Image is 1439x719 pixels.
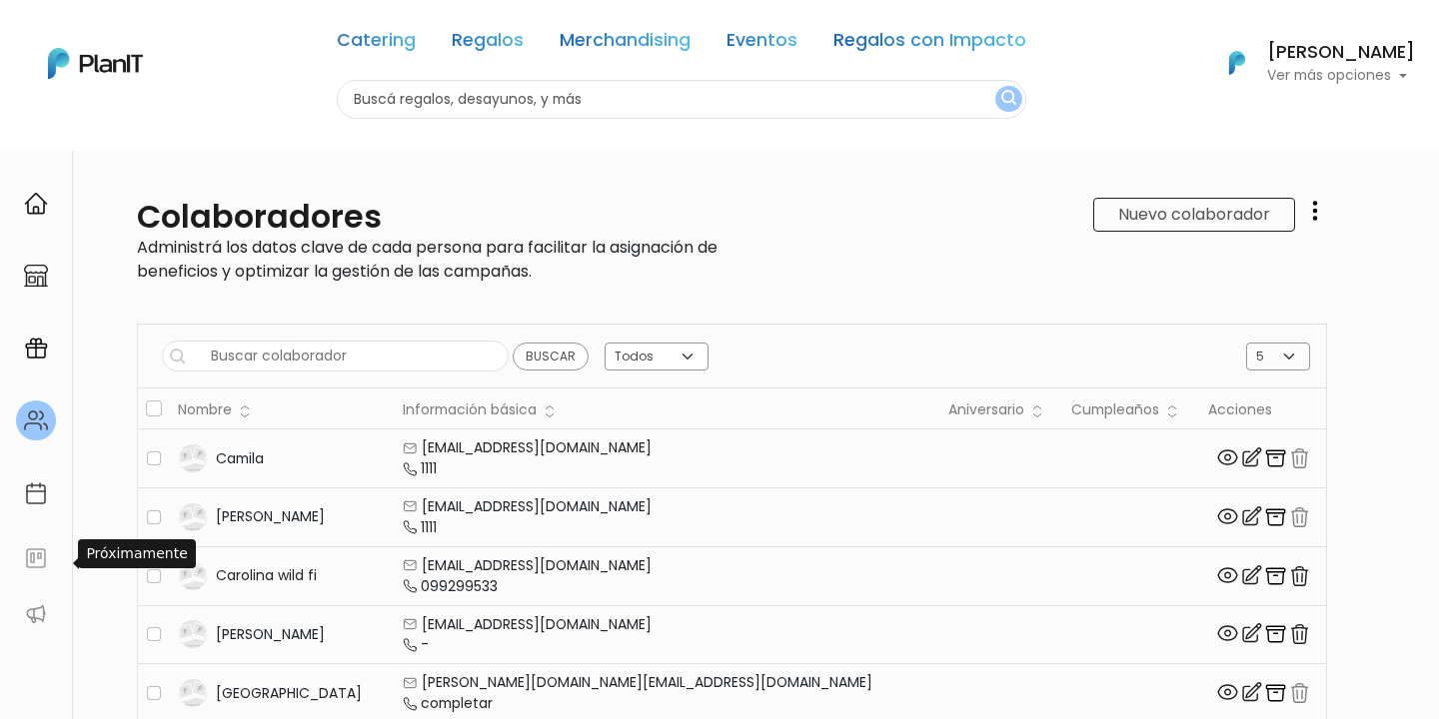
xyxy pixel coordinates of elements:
[403,579,417,593] img: telephone-51719e0ec8bc2292ec8667fab3663f63f39fd541bc4a4980ec8b8aebf9156212.svg
[403,558,418,572] img: email-e55c09aa6c8f9f6eb5c8f3fb65cd82e5684b5d9eb5134d3f9629283c6a313748.svg
[1215,504,1239,528] img: view-f18246407a1f52050c83721396b04988c209509dc7beaf1eb88fb14978c40aeb.svg
[78,539,195,568] div: Próximamente
[1287,564,1311,588] img: delete-7a004ba9190edd5965762875531710db0e91f954252780fc34717938566f0b7a.svg
[403,441,418,455] img: email-e55c09aa6c8f9f6eb5c8f3fb65cd82e5684b5d9eb5134d3f9629283c6a313748.svg
[178,678,208,708] img: planit_placeholder-9427b205c7ae5e9bf800e9d23d5b17a34c4c1a44177066c4629bad40f2d9547d.png
[403,697,417,711] img: telephone-51719e0ec8bc2292ec8667fab3663f63f39fd541bc4a4980ec8b8aebf9156212.svg
[452,32,524,56] a: Regalos
[1287,622,1311,646] img: delete-7a004ba9190edd5965762875531710db0e91f954252780fc34717938566f0b7a.svg
[1263,564,1287,588] img: archive-1dd707d46fd6d0a5e62449dc4488965df08e22ac9889ea1383089354dbf1b408.svg
[137,236,732,284] p: Administrá los datos clave de cada persona para facilitar la asignación de beneficios y optimizar...
[403,693,932,714] div: completar
[216,565,317,586] div: Carolina wild fi
[1263,505,1287,529] img: archive-1dd707d46fd6d0a5e62449dc4488965df08e22ac9889ea1383089354dbf1b408.svg
[1093,198,1295,232] a: Nuevo colaborador
[1215,621,1239,645] img: view-f18246407a1f52050c83721396b04988c209509dc7beaf1eb88fb14978c40aeb.svg
[178,619,208,649] img: planit_placeholder-9427b205c7ae5e9bf800e9d23d5b17a34c4c1a44177066c4629bad40f2d9547d.png
[403,499,418,513] img: email-e55c09aa6c8f9f6eb5c8f3fb65cd82e5684b5d9eb5134d3f9629283c6a313748.svg
[24,192,48,216] img: home-e721727adea9d79c4d83392d1f703f7f8bce08238fde08b1acbfd93340b81755.svg
[403,458,932,479] div: 1111
[1215,680,1239,704] img: view-f18246407a1f52050c83721396b04988c209509dc7beaf1eb88fb14978c40aeb.svg
[403,555,932,576] div: [EMAIL_ADDRESS][DOMAIN_NAME]
[1071,399,1192,420] div: Cumpleaños
[216,448,264,469] div: Camila
[1287,446,1311,470] img: delete-7a004ba9190edd5965762875531710db0e91f954252780fc34717938566f0b7a.svg
[1287,505,1311,529] img: delete-7a004ba9190edd5965762875531710db0e91f954252780fc34717938566f0b7a.svg
[403,576,932,597] div: 099299533
[403,520,417,534] img: telephone-51719e0ec8bc2292ec8667fab3663f63f39fd541bc4a4980ec8b8aebf9156212.svg
[1263,622,1287,646] img: archive-1dd707d46fd6d0a5e62449dc4488965df08e22ac9889ea1383089354dbf1b408.svg
[24,408,48,432] img: people-662611757002400ad9ed0e3c099ab2801c6687ba6c219adb57efc949bc21e19d.svg
[1215,563,1239,587] img: view-f18246407a1f52050c83721396b04988c209509dc7beaf1eb88fb14978c40aeb.svg
[178,502,208,532] img: planit_placeholder-9427b205c7ae5e9bf800e9d23d5b17a34c4c1a44177066c4629bad40f2d9547d.png
[1239,621,1263,645] img: edit-cf855e39879a8d8203c68d677a38c339b8ad0aa42461e93f83e0a3a572e3437e.svg
[833,32,1026,56] a: Regalos con Impacto
[337,32,416,56] a: Catering
[1263,681,1287,705] img: archive-1dd707d46fd6d0a5e62449dc4488965df08e22ac9889ea1383089354dbf1b408.svg
[1303,199,1327,223] img: three-dots-vertical-1c7d3df731e7ea6fb33cf85414993855b8c0a129241e2961993354d720c67b51.svg
[1032,404,1042,418] img: order_button-5429608ed2585e492019f2ec7dcef1d56f3df53fa91d3fc8c11ac3658e987a5a.svg
[178,561,208,591] img: planit_placeholder-9427b205c7ae5e9bf800e9d23d5b17a34c4c1a44177066c4629bad40f2d9547d.png
[178,443,208,473] img: planit_placeholder-9427b205c7ae5e9bf800e9d23d5b17a34c4c1a44177066c4629bad40f2d9547d.png
[403,638,417,652] img: telephone-51719e0ec8bc2292ec8667fab3663f63f39fd541bc4a4980ec8b8aebf9156212.svg
[403,676,418,690] img: email-e55c09aa6c8f9f6eb5c8f3fb65cd82e5684b5d9eb5134d3f9629283c6a313748.svg
[1287,681,1311,705] img: delete-7a004ba9190edd5965762875531710db0e91f954252780fc34717938566f0b7a.svg
[240,404,250,418] img: order_button-5429608ed2585e492019f2ec7dcef1d56f3df53fa91d3fc8c11ac3658e987a5a.svg
[403,496,932,517] div: [EMAIL_ADDRESS][DOMAIN_NAME]
[726,32,797,56] a: Eventos
[178,399,387,420] div: Nombre
[403,617,418,631] img: email-e55c09aa6c8f9f6eb5c8f3fb65cd82e5684b5d9eb5134d3f9629283c6a313748.svg
[403,437,932,458] div: [EMAIL_ADDRESS][DOMAIN_NAME]
[216,624,325,645] div: [PERSON_NAME]
[545,404,555,418] img: order_button-5429608ed2585e492019f2ec7dcef1d56f3df53fa91d3fc8c11ac3658e987a5a.svg
[24,546,48,570] img: feedback-78b5a0c8f98aac82b08bfc38622c3050aee476f2c9584af64705fc4e61158814.svg
[1215,41,1259,85] img: PlanIt Logo
[24,602,48,626] img: partners-52edf745621dab592f3b2c58e3bca9d71375a7ef29c3b500c9f145b62cc070d4.svg
[403,462,417,476] img: telephone-51719e0ec8bc2292ec8667fab3663f63f39fd541bc4a4980ec8b8aebf9156212.svg
[137,198,382,236] h2: Colaboradores
[1239,504,1263,528] img: edit-cf855e39879a8d8203c68d677a38c339b8ad0aa42461e93f83e0a3a572e3437e.svg
[1215,445,1239,469] img: view-f18246407a1f52050c83721396b04988c209509dc7beaf1eb88fb14978c40aeb.svg
[1001,90,1016,109] img: search_button-432b6d5273f82d61273b3651a40e1bd1b912527efae98b1b7a1b2c0702e16a8d.svg
[403,399,932,420] div: Información básica
[1267,44,1415,62] h6: [PERSON_NAME]
[948,399,1056,420] div: Aniversario
[1203,37,1415,89] button: PlanIt Logo [PERSON_NAME] Ver más opciones
[162,341,509,371] input: Buscar colaborador
[1263,446,1287,470] img: archive-1dd707d46fd6d0a5e62449dc4488965df08e22ac9889ea1383089354dbf1b408.svg
[1167,404,1177,418] img: order_button-5429608ed2585e492019f2ec7dcef1d56f3df53fa91d3fc8c11ac3658e987a5a.svg
[48,48,143,79] img: PlanIt Logo
[403,614,932,635] div: [EMAIL_ADDRESS][DOMAIN_NAME]
[216,683,362,704] div: [GEOGRAPHIC_DATA]
[560,32,691,56] a: Merchandising
[24,481,48,505] img: calendar-87d922413cdce8b2cf7b7f5f62616a5cf9e4887200fb71536465627b3292af00.svg
[1239,680,1263,704] img: edit-cf855e39879a8d8203c68d677a38c339b8ad0aa42461e93f83e0a3a572e3437e.svg
[154,341,185,371] img: search_button-432b6d5273f82d61273b3651a40e1bd1b912527efae98b1b7a1b2c0702e16a8d.svg
[1208,399,1318,420] div: Acciones
[24,264,48,288] img: marketplace-4ceaa7011d94191e9ded77b95e3339b90024bf715f7c57f8cf31f2d8c509eaba.svg
[1239,445,1263,469] img: edit-cf855e39879a8d8203c68d677a38c339b8ad0aa42461e93f83e0a3a572e3437e.svg
[216,506,325,527] div: [PERSON_NAME]
[24,337,48,360] img: campaigns-02234683943229c281be62815700db0a1741e53638e28bf9629b52c665b00959.svg
[403,517,932,538] div: 1111
[403,634,932,655] div: -
[1239,563,1263,587] img: edit-cf855e39879a8d8203c68d677a38c339b8ad0aa42461e93f83e0a3a572e3437e.svg
[337,80,1026,119] input: Buscá regalos, desayunos, y más
[403,672,932,693] div: [PERSON_NAME][DOMAIN_NAME][EMAIL_ADDRESS][DOMAIN_NAME]
[1267,69,1415,83] p: Ver más opciones
[513,343,589,370] input: Buscar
